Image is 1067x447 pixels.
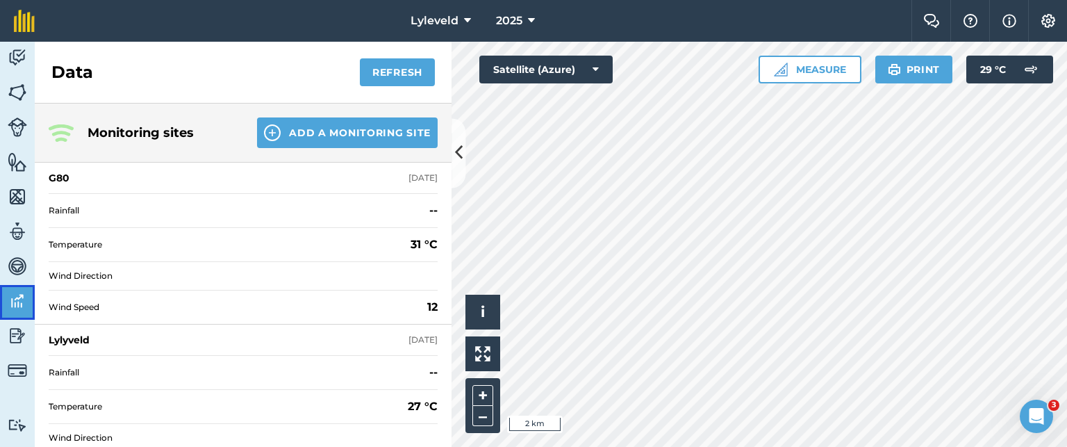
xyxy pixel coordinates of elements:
[966,56,1053,83] button: 29 °C
[774,63,788,76] img: Ruler icon
[408,172,438,184] div: [DATE]
[1002,13,1016,29] img: svg+xml;base64,PHN2ZyB4bWxucz0iaHR0cDovL3d3dy53My5vcmcvMjAwMC9zdmciIHdpZHRoPSIxNyIgaGVpZ2h0PSIxNy...
[49,171,69,185] div: G80
[472,406,493,426] button: –
[8,47,27,68] img: svg+xml;base64,PD94bWwgdmVyc2lvbj0iMS4wIiBlbmNvZGluZz0idXRmLTgiPz4KPCEtLSBHZW5lcmF0b3I6IEFkb2JlIE...
[496,13,522,29] span: 2025
[49,124,74,142] img: Three radiating wave signals
[51,61,93,83] h2: Data
[1017,56,1045,83] img: svg+xml;base64,PD94bWwgdmVyc2lvbj0iMS4wIiBlbmNvZGluZz0idXRmLTgiPz4KPCEtLSBHZW5lcmF0b3I6IEFkb2JlIE...
[923,14,940,28] img: Two speech bubbles overlapping with the left bubble in the forefront
[1048,400,1059,411] span: 3
[8,152,27,172] img: svg+xml;base64,PHN2ZyB4bWxucz0iaHR0cDovL3d3dy53My5vcmcvMjAwMC9zdmciIHdpZHRoPSI1NiIgaGVpZ2h0PSI2MC...
[49,401,402,412] span: Temperature
[49,239,405,250] span: Temperature
[8,117,27,137] img: svg+xml;base64,PD94bWwgdmVyc2lvbj0iMS4wIiBlbmNvZGluZz0idXRmLTgiPz4KPCEtLSBHZW5lcmF0b3I6IEFkb2JlIE...
[257,117,438,148] button: Add a Monitoring Site
[429,202,438,219] strong: --
[427,299,438,316] strong: 12
[14,10,35,32] img: fieldmargin Logo
[479,56,613,83] button: Satellite (Azure)
[264,124,281,141] img: svg+xml;base64,PHN2ZyB4bWxucz0iaHR0cDovL3d3dy53My5vcmcvMjAwMC9zdmciIHdpZHRoPSIxNCIgaGVpZ2h0PSIyNC...
[8,291,27,311] img: svg+xml;base64,PD94bWwgdmVyc2lvbj0iMS4wIiBlbmNvZGluZz0idXRmLTgiPz4KPCEtLSBHZW5lcmF0b3I6IEFkb2JlIE...
[8,186,27,207] img: svg+xml;base64,PHN2ZyB4bWxucz0iaHR0cDovL3d3dy53My5vcmcvMjAwMC9zdmciIHdpZHRoPSI1NiIgaGVpZ2h0PSI2MC...
[49,333,90,347] div: Lylyveld
[411,13,458,29] span: Lyleveld
[49,367,424,378] span: Rainfall
[8,418,27,432] img: svg+xml;base64,PD94bWwgdmVyc2lvbj0iMS4wIiBlbmNvZGluZz0idXRmLTgiPz4KPCEtLSBHZW5lcmF0b3I6IEFkb2JlIE...
[481,303,485,320] span: i
[49,302,422,313] span: Wind Speed
[429,364,438,381] strong: --
[875,56,953,83] button: Print
[8,325,27,346] img: svg+xml;base64,PD94bWwgdmVyc2lvbj0iMS4wIiBlbmNvZGluZz0idXRmLTgiPz4KPCEtLSBHZW5lcmF0b3I6IEFkb2JlIE...
[35,163,452,325] a: G80[DATE]Rainfall--Temperature31 °CWind DirectionWind Speed12
[759,56,861,83] button: Measure
[408,398,438,415] strong: 27 °C
[1040,14,1057,28] img: A cog icon
[8,256,27,277] img: svg+xml;base64,PD94bWwgdmVyc2lvbj0iMS4wIiBlbmNvZGluZz0idXRmLTgiPz4KPCEtLSBHZW5lcmF0b3I6IEFkb2JlIE...
[49,205,424,216] span: Rainfall
[49,270,432,282] span: Wind Direction
[8,221,27,242] img: svg+xml;base64,PD94bWwgdmVyc2lvbj0iMS4wIiBlbmNvZGluZz0idXRmLTgiPz4KPCEtLSBHZW5lcmF0b3I6IEFkb2JlIE...
[980,56,1006,83] span: 29 ° C
[8,82,27,103] img: svg+xml;base64,PHN2ZyB4bWxucz0iaHR0cDovL3d3dy53My5vcmcvMjAwMC9zdmciIHdpZHRoPSI1NiIgaGVpZ2h0PSI2MC...
[475,346,490,361] img: Four arrows, one pointing top left, one top right, one bottom right and the last bottom left
[360,58,435,86] button: Refresh
[411,236,438,253] strong: 31 °C
[472,385,493,406] button: +
[1020,400,1053,433] iframe: Intercom live chat
[888,61,901,78] img: svg+xml;base64,PHN2ZyB4bWxucz0iaHR0cDovL3d3dy53My5vcmcvMjAwMC9zdmciIHdpZHRoPSIxOSIgaGVpZ2h0PSIyNC...
[88,123,235,143] h4: Monitoring sites
[408,334,438,346] div: [DATE]
[962,14,979,28] img: A question mark icon
[465,295,500,330] button: i
[8,361,27,380] img: svg+xml;base64,PD94bWwgdmVyc2lvbj0iMS4wIiBlbmNvZGluZz0idXRmLTgiPz4KPCEtLSBHZW5lcmF0b3I6IEFkb2JlIE...
[49,432,432,444] span: Wind Direction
